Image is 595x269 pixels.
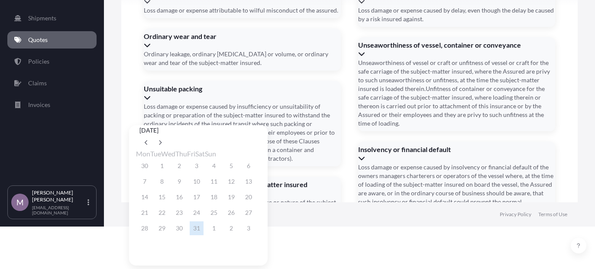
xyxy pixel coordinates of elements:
[138,206,152,220] button: 21
[190,206,204,220] button: 24
[7,75,97,92] a: Claims
[144,84,341,93] span: Unsuitable packing
[500,211,531,218] a: Privacy Policy
[172,206,186,220] button: 23
[187,149,195,158] span: Friday
[175,149,187,158] span: Thursday
[224,221,238,235] button: 2
[242,159,255,173] button: 6
[358,145,555,154] span: Insolvency or financial default
[190,175,204,188] button: 10
[224,190,238,204] button: 19
[358,6,555,23] span: Loss damage or expense caused by delay, even though the delay be caused by a risk insured against.
[28,36,48,44] p: Quotes
[242,190,255,204] button: 20
[144,32,341,41] span: Ordinary wear and tear
[28,57,49,66] p: Policies
[224,206,238,220] button: 26
[7,31,97,49] a: Quotes
[242,206,255,220] button: 27
[155,190,169,204] button: 15
[195,149,205,158] span: Saturday
[172,190,186,204] button: 16
[172,159,186,173] button: 2
[358,41,555,58] div: Unseaworthiness of vessel, container or conveyance
[242,221,255,235] button: 3
[224,175,238,188] button: 12
[207,206,221,220] button: 25
[32,205,86,215] p: [EMAIL_ADDRESS][DOMAIN_NAME]
[155,221,169,235] button: 29
[190,221,204,235] button: 31
[172,221,186,235] button: 30
[144,102,341,163] span: Loss damage or expense caused by insufficiency or unsuitability of packing or preparation of the ...
[144,32,341,49] div: Ordinary wear and tear
[207,190,221,204] button: 18
[155,206,169,220] button: 22
[538,211,567,218] a: Terms of Use
[242,175,255,188] button: 13
[155,175,169,188] button: 8
[136,149,150,158] span: Monday
[28,100,50,109] p: Invoices
[32,189,86,203] p: [PERSON_NAME] [PERSON_NAME]
[138,159,152,173] button: 30
[207,159,221,173] button: 4
[7,10,97,27] a: Shipments
[144,84,341,102] div: Unsuitable packing
[224,159,238,173] button: 5
[190,190,204,204] button: 17
[144,6,338,15] span: Loss damage or expense attributable to wilful misconduct of the assured.
[207,221,221,235] button: 1
[138,190,152,204] button: 14
[28,79,47,88] p: Claims
[358,41,555,49] span: Unseaworthiness of vessel, container or conveyance
[144,50,341,67] span: Ordinary leakage, ordinary [MEDICAL_DATA] or volume, or ordinary wear and tear of the subject-mat...
[207,175,221,188] button: 11
[358,163,555,215] span: Loss damage or expense caused by insolvency or financial default of the owners managers charterer...
[205,149,216,158] span: Sunday
[16,198,24,207] span: M
[28,14,56,23] p: Shipments
[139,125,257,136] div: [DATE]
[155,159,169,173] button: 1
[150,149,161,158] span: Tuesday
[7,96,97,113] a: Invoices
[172,175,186,188] button: 9
[358,58,555,128] span: Unseaworthiness of vessel or craft or unfitness of vessel or craft for the safe carriage of the s...
[138,221,152,235] button: 28
[161,149,175,158] span: Wednesday
[7,53,97,70] a: Policies
[190,159,204,173] button: 3
[138,175,152,188] button: 7
[358,145,555,162] div: Insolvency or financial default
